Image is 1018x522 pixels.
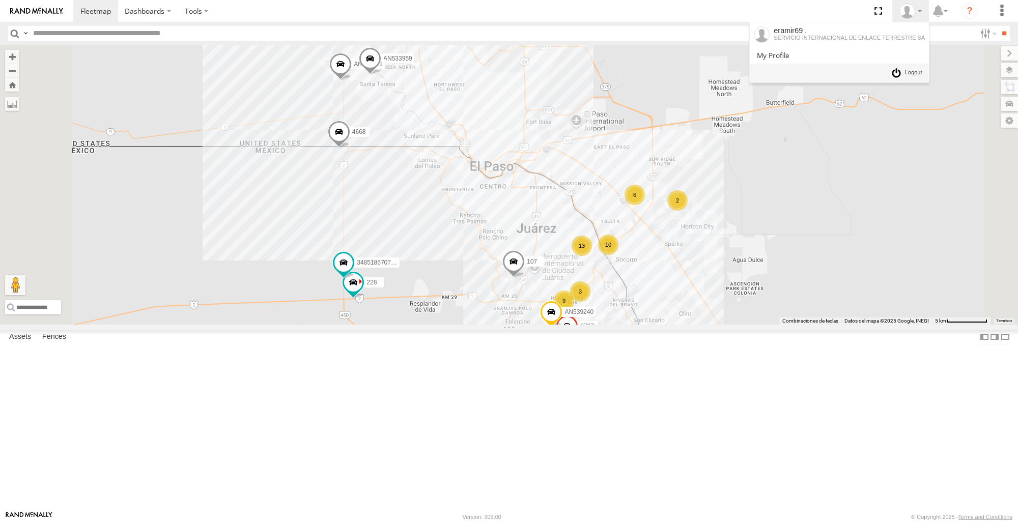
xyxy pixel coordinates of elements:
button: Zoom in [5,50,19,64]
span: 4668 [352,128,366,135]
label: Map Settings [1001,113,1018,128]
span: AN533959 [383,55,412,62]
div: 10 [598,235,618,255]
i: ? [962,3,978,19]
button: Zoom Home [5,78,19,92]
div: eramir69 . [896,4,925,19]
label: Measure [5,97,19,111]
label: Search Filter Options [976,26,998,41]
div: eramir69 . [774,26,925,35]
div: © Copyright 2025 - [911,514,1012,520]
label: Dock Summary Table to the Left [979,330,989,344]
a: Visit our Website [6,512,52,522]
span: AN539240 [564,308,593,315]
label: Dock Summary Table to the Right [989,330,1000,344]
label: Search Query [21,26,30,41]
a: Terms and Conditions [958,514,1012,520]
div: SERVICIO INTERNACIONAL DE ENLACE TERRESTRE SA [774,35,925,41]
button: Combinaciones de teclas [782,317,838,325]
button: Escala del mapa: 5 km por 77 píxeles [932,317,991,325]
span: 107 [527,258,537,265]
span: AN539381 [354,61,383,68]
span: 8737 [580,323,594,330]
div: 6 [625,185,645,205]
span: 3485186707C0 [357,258,399,266]
div: 13 [572,236,592,256]
button: Zoom out [5,64,19,78]
img: rand-logo.svg [10,8,63,15]
div: 3 [570,281,590,302]
label: Fences [37,330,71,344]
span: 228 [366,279,377,286]
label: Assets [4,330,36,344]
div: 9 [554,291,574,311]
button: Arrastra al hombrecito al mapa para abrir Street View [5,275,25,295]
div: Version: 306.00 [463,514,501,520]
span: Datos del mapa ©2025 Google, INEGI [844,318,929,324]
span: 5 km [935,318,946,324]
label: Hide Summary Table [1000,330,1010,344]
div: 2 [667,190,688,211]
a: Términos [996,318,1012,323]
